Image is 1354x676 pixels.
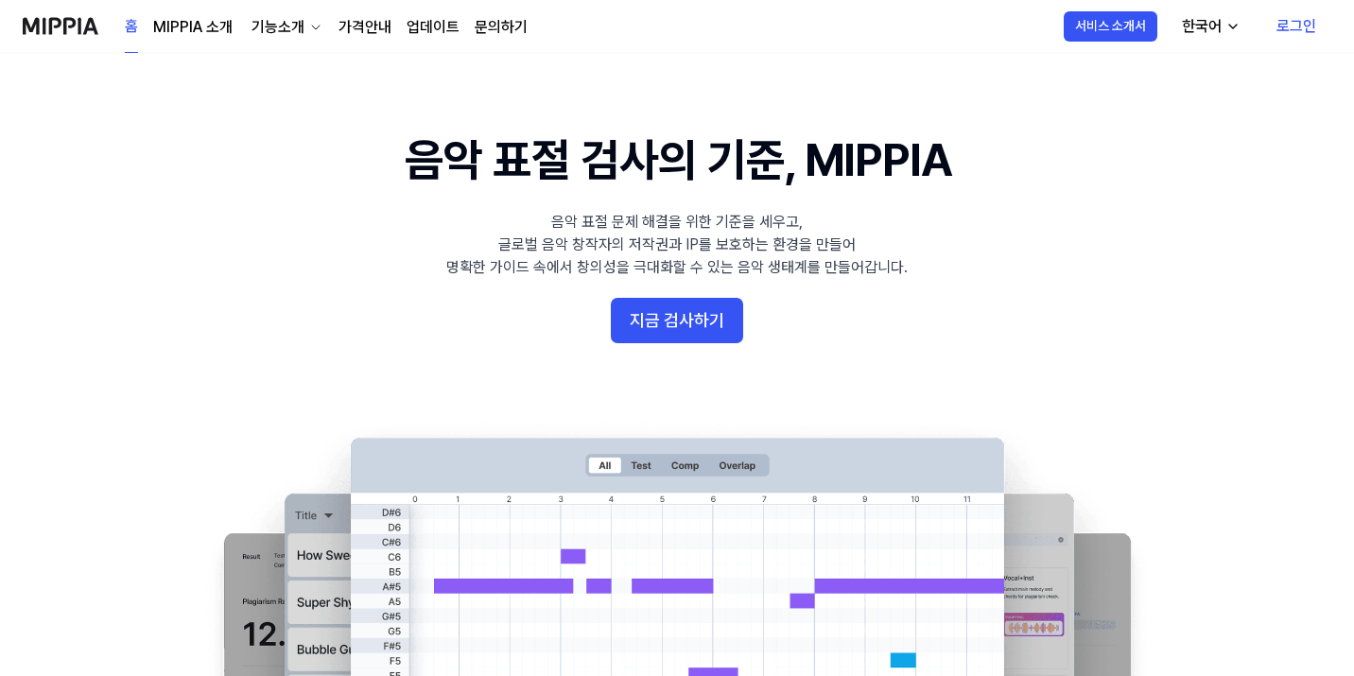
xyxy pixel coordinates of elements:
[1178,15,1225,38] div: 한국어
[248,16,323,39] button: 기능소개
[125,1,138,53] a: 홈
[611,298,743,343] button: 지금 검사하기
[338,16,391,39] a: 가격안내
[407,16,460,39] a: 업데이트
[405,129,950,192] h1: 음악 표절 검사의 기준, MIPPIA
[475,16,528,39] a: 문의하기
[1167,8,1252,45] button: 한국어
[153,16,233,39] a: MIPPIA 소개
[1064,11,1157,42] button: 서비스 소개서
[248,16,308,39] div: 기능소개
[446,211,908,279] div: 음악 표절 문제 해결을 위한 기준을 세우고, 글로벌 음악 창작자의 저작권과 IP를 보호하는 환경을 만들어 명확한 가이드 속에서 창의성을 극대화할 수 있는 음악 생태계를 만들어...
